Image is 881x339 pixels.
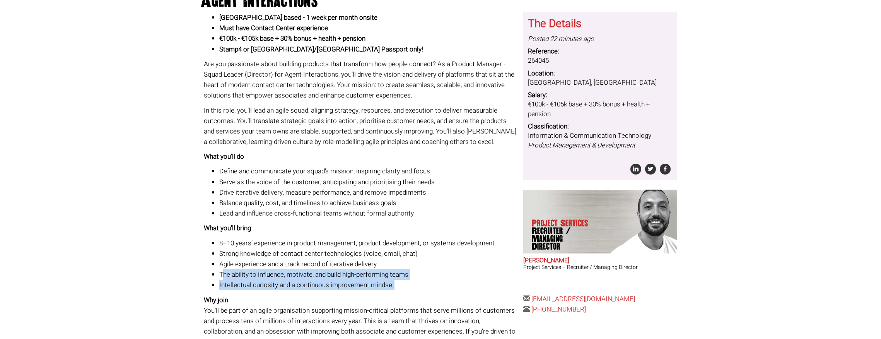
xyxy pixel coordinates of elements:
[204,59,518,101] p: Are you passionate about building products that transform how people connect? As a Product Manage...
[219,208,518,219] li: Lead and influence cross-functional teams without formal authority
[219,269,518,280] li: The ability to influence, motivate, and build high-performing teams
[528,56,673,65] dd: 264045
[528,131,673,150] dd: Information & Communication Technology
[528,18,673,30] h3: The Details
[219,13,377,22] strong: [GEOGRAPHIC_DATA] based - 1 week per month onsite
[219,280,518,290] li: Intellectual curiosity and a continuous improvement mindset
[528,47,673,56] dt: Reference:
[219,187,518,198] li: Drive iterative delivery, measure performance, and remove impediments
[528,122,673,131] dt: Classification:
[219,45,423,54] strong: Stamp4 or [GEOGRAPHIC_DATA]/[GEOGRAPHIC_DATA] Passport only!
[532,227,591,250] span: Recruiter / Managing Director
[528,140,635,150] i: Product Management & Development
[603,190,677,253] img: Chris Pelow's our Project Services Recruiter / Managing Director
[523,264,677,270] h3: Project Services – Recruiter / Managing Director
[219,166,518,176] li: Define and communicate your squad’s mission, inspiring clarity and focus
[528,34,594,44] i: Posted 22 minutes ago
[531,305,586,314] a: [PHONE_NUMBER]
[219,248,518,259] li: Strong knowledge of contact center technologies (voice, email, chat)
[219,259,518,269] li: Agile experience and a track record of iterative delivery
[219,198,518,208] li: Balance quality, cost, and timelines to achieve business goals
[528,78,673,87] dd: [GEOGRAPHIC_DATA], [GEOGRAPHIC_DATA]
[219,177,518,187] li: Serve as the voice of the customer, anticipating and prioritising their needs
[204,295,228,305] strong: Why join
[204,223,251,233] strong: What you’ll bring
[219,34,365,43] strong: €100k - €105k base + 30% bonus + health + pension
[204,152,244,161] strong: What you’ll do
[532,219,591,250] p: Project Services
[204,105,518,147] p: In this role, you’ll lead an agile squad, aligning strategy, resources, and execution to deliver ...
[528,91,673,100] dt: Salary:
[523,257,677,264] h2: [PERSON_NAME]
[528,100,673,119] dd: €100k - €105k base + 30% bonus + health + pension
[219,238,518,248] li: 8–10 years’ experience in product management, product development, or systems development
[528,69,673,78] dt: Location:
[219,23,328,33] strong: Must have Contact Center experience
[531,294,635,304] a: [EMAIL_ADDRESS][DOMAIN_NAME]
